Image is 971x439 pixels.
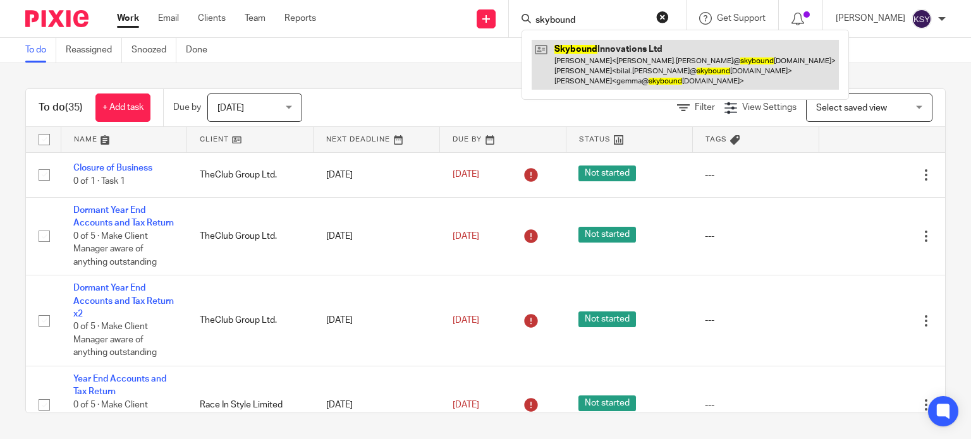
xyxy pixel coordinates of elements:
[66,38,122,63] a: Reassigned
[705,136,727,143] span: Tags
[73,375,166,396] a: Year End Accounts and Tax Return
[73,284,174,318] a: Dormant Year End Accounts and Tax Return x2
[578,165,636,181] span: Not started
[578,227,636,243] span: Not started
[453,316,479,325] span: [DATE]
[73,322,157,357] span: 0 of 5 · Make Client Manager aware of anything outstanding
[912,9,932,29] img: svg%3E
[705,399,806,411] div: ---
[73,164,152,172] a: Closure of Business
[453,171,479,179] span: [DATE]
[705,230,806,243] div: ---
[187,197,314,275] td: TheClub Group Ltd.
[186,38,217,63] a: Done
[578,395,636,411] span: Not started
[73,206,174,227] a: Dormant Year End Accounts and Tax Return
[25,10,89,27] img: Pixie
[95,93,150,122] a: + Add task
[742,103,797,112] span: View Settings
[217,104,244,112] span: [DATE]
[73,400,157,435] span: 0 of 5 · Make Client Manager aware of anything outstanding
[187,152,314,197] td: TheClub Group Ltd.
[695,103,715,112] span: Filter
[705,314,806,327] div: ---
[39,101,83,114] h1: To do
[578,311,636,327] span: Not started
[25,38,56,63] a: To do
[65,102,83,112] span: (35)
[73,177,125,186] span: 0 of 1 · Task 1
[816,104,887,112] span: Select saved view
[717,14,766,23] span: Get Support
[173,101,201,114] p: Due by
[314,275,440,366] td: [DATE]
[453,400,479,409] span: [DATE]
[131,38,176,63] a: Snoozed
[314,197,440,275] td: [DATE]
[117,12,139,25] a: Work
[187,275,314,366] td: TheClub Group Ltd.
[284,12,316,25] a: Reports
[705,169,806,181] div: ---
[534,15,648,27] input: Search
[836,12,905,25] p: [PERSON_NAME]
[656,11,669,23] button: Clear
[73,232,157,267] span: 0 of 5 · Make Client Manager aware of anything outstanding
[198,12,226,25] a: Clients
[453,232,479,241] span: [DATE]
[158,12,179,25] a: Email
[245,12,266,25] a: Team
[314,152,440,197] td: [DATE]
